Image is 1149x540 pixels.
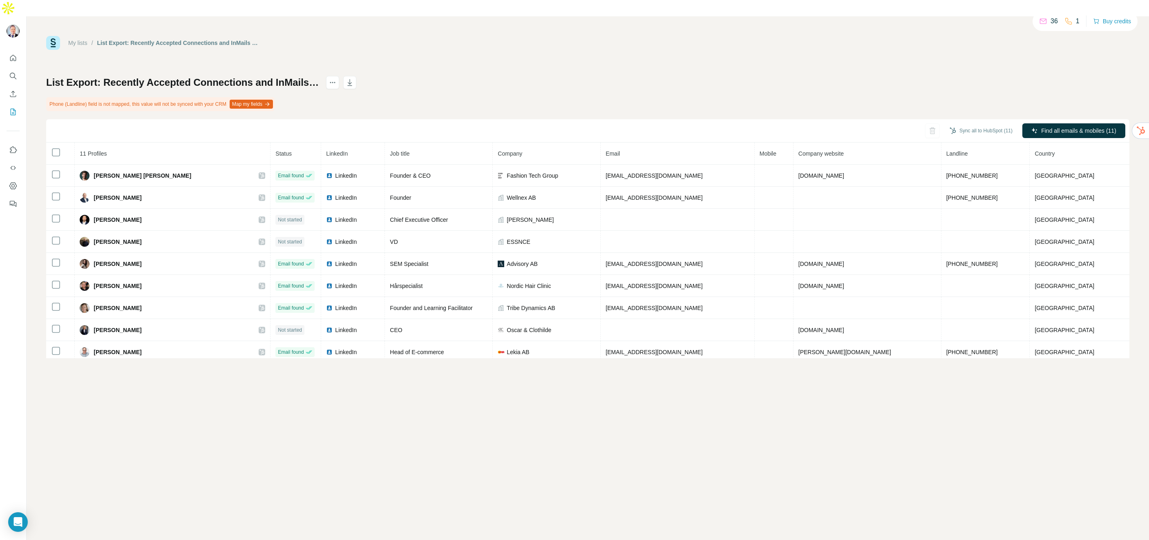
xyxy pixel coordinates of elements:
[606,261,702,267] span: [EMAIL_ADDRESS][DOMAIN_NAME]
[1035,239,1094,245] span: [GEOGRAPHIC_DATA]
[326,305,333,311] img: LinkedIn logo
[94,260,141,268] span: [PERSON_NAME]
[946,150,968,157] span: Landline
[390,172,431,179] span: Founder & CEO
[507,216,554,224] span: [PERSON_NAME]
[390,216,448,223] span: Chief Executive Officer
[335,348,357,356] span: LinkedIn
[798,261,844,267] span: [DOMAIN_NAME]
[80,347,89,357] img: Avatar
[507,260,537,268] span: Advisory AB
[390,150,409,157] span: Job title
[946,349,998,355] span: [PHONE_NUMBER]
[498,261,504,267] img: company-logo
[80,193,89,203] img: Avatar
[46,97,275,111] div: Phone (Landline) field is not mapped, this value will not be synced with your CRM
[390,261,428,267] span: SEM Specialist
[606,150,620,157] span: Email
[390,305,472,311] span: Founder and Learning Facilitator
[335,326,357,334] span: LinkedIn
[507,194,536,202] span: Wellnex AB
[1035,327,1094,333] span: [GEOGRAPHIC_DATA]
[335,238,357,246] span: LinkedIn
[7,69,20,83] button: Search
[507,304,555,312] span: Tribe Dynamics AB
[94,172,191,180] span: [PERSON_NAME] [PERSON_NAME]
[230,100,273,109] button: Map my fields
[326,172,333,179] img: LinkedIn logo
[335,172,357,180] span: LinkedIn
[1022,123,1125,138] button: Find all emails & mobiles (11)
[326,216,333,223] img: LinkedIn logo
[80,303,89,313] img: Avatar
[335,216,357,224] span: LinkedIn
[278,304,304,312] span: Email found
[278,172,304,179] span: Email found
[498,283,504,289] img: company-logo
[94,348,141,356] span: [PERSON_NAME]
[946,261,998,267] span: [PHONE_NUMBER]
[7,25,20,38] img: Avatar
[80,171,89,181] img: Avatar
[46,36,60,50] img: Surfe Logo
[278,282,304,290] span: Email found
[7,143,20,157] button: Use Surfe on LinkedIn
[390,194,411,201] span: Founder
[278,260,304,268] span: Email found
[498,327,504,333] img: company-logo
[335,260,357,268] span: LinkedIn
[326,76,339,89] button: actions
[1076,16,1080,26] p: 1
[606,283,702,289] span: [EMAIL_ADDRESS][DOMAIN_NAME]
[94,282,141,290] span: [PERSON_NAME]
[94,304,141,312] span: [PERSON_NAME]
[7,105,20,119] button: My lists
[507,282,551,290] span: Nordic Hair Clinic
[92,39,93,47] li: /
[275,150,292,157] span: Status
[7,196,20,211] button: Feedback
[80,325,89,335] img: Avatar
[390,239,398,245] span: VD
[798,327,844,333] span: [DOMAIN_NAME]
[1035,150,1055,157] span: Country
[1035,216,1094,223] span: [GEOGRAPHIC_DATA]
[97,39,259,47] div: List Export: Recently Accepted Connections and InMails - [DATE] 10:38
[7,51,20,65] button: Quick start
[335,194,357,202] span: LinkedIn
[1041,127,1116,135] span: Find all emails & mobiles (11)
[507,326,551,334] span: Oscar & Clothilde
[390,283,422,289] span: Hårspecialist
[326,194,333,201] img: LinkedIn logo
[946,194,998,201] span: [PHONE_NUMBER]
[1035,261,1094,267] span: [GEOGRAPHIC_DATA]
[80,259,89,269] img: Avatar
[80,281,89,291] img: Avatar
[94,238,141,246] span: [PERSON_NAME]
[1035,305,1094,311] span: [GEOGRAPHIC_DATA]
[798,172,844,179] span: [DOMAIN_NAME]
[7,179,20,193] button: Dashboard
[1093,16,1131,27] button: Buy credits
[1035,283,1094,289] span: [GEOGRAPHIC_DATA]
[94,216,141,224] span: [PERSON_NAME]
[507,238,530,246] span: ESSNCE
[498,150,522,157] span: Company
[278,238,302,245] span: Not started
[498,172,504,179] img: company-logo
[760,150,776,157] span: Mobile
[326,261,333,267] img: LinkedIn logo
[798,349,891,355] span: [PERSON_NAME][DOMAIN_NAME]
[278,216,302,223] span: Not started
[606,194,702,201] span: [EMAIL_ADDRESS][DOMAIN_NAME]
[326,150,348,157] span: LinkedIn
[498,349,504,355] img: company-logo
[1035,349,1094,355] span: [GEOGRAPHIC_DATA]
[606,305,702,311] span: [EMAIL_ADDRESS][DOMAIN_NAME]
[944,125,1018,137] button: Sync all to HubSpot (11)
[1035,172,1094,179] span: [GEOGRAPHIC_DATA]
[7,87,20,101] button: Enrich CSV
[46,76,319,89] h1: List Export: Recently Accepted Connections and InMails - [DATE] 10:38
[326,239,333,245] img: LinkedIn logo
[80,215,89,225] img: Avatar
